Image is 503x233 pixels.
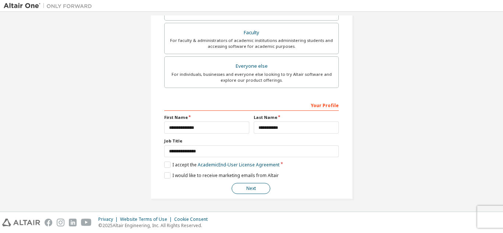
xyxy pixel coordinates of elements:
[4,2,96,10] img: Altair One
[45,219,52,226] img: facebook.svg
[98,222,212,229] p: © 2025 Altair Engineering, Inc. All Rights Reserved.
[198,162,279,168] a: Academic End-User License Agreement
[169,28,334,38] div: Faculty
[164,114,249,120] label: First Name
[254,114,339,120] label: Last Name
[81,219,92,226] img: youtube.svg
[164,162,279,168] label: I accept the
[169,71,334,83] div: For individuals, businesses and everyone else looking to try Altair software and explore our prod...
[2,219,40,226] img: altair_logo.svg
[232,183,270,194] button: Next
[169,38,334,49] div: For faculty & administrators of academic institutions administering students and accessing softwa...
[98,216,120,222] div: Privacy
[164,99,339,111] div: Your Profile
[120,216,174,222] div: Website Terms of Use
[57,219,64,226] img: instagram.svg
[164,138,339,144] label: Job Title
[169,61,334,71] div: Everyone else
[164,172,279,179] label: I would like to receive marketing emails from Altair
[69,219,77,226] img: linkedin.svg
[174,216,212,222] div: Cookie Consent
